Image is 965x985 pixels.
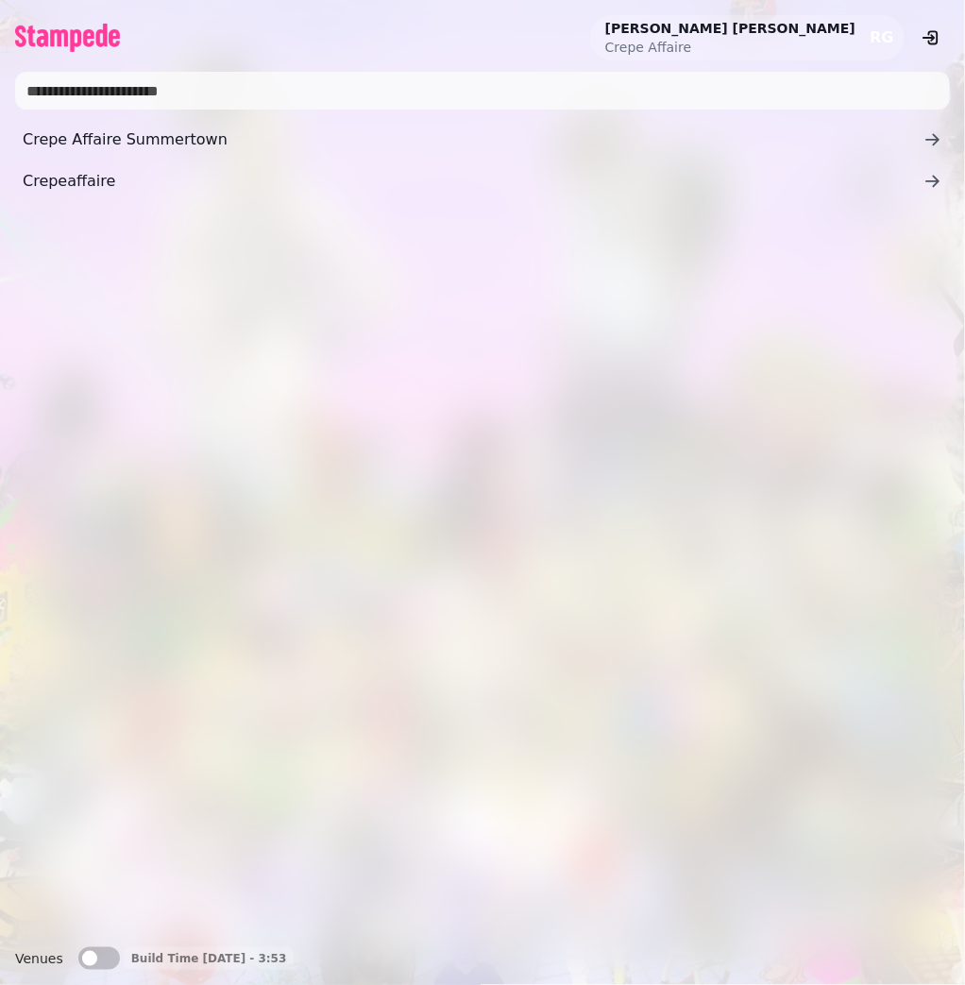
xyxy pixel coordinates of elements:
span: Crepe Affaire Summertown [23,128,923,151]
p: Crepe Affaire [605,38,855,57]
h2: [PERSON_NAME] [PERSON_NAME] [605,19,855,38]
button: logout [912,19,950,57]
a: Crepeaffaire [15,162,950,200]
p: Build Time [DATE] - 3:53 [131,951,287,966]
span: Crepeaffaire [23,170,923,193]
span: RG [870,30,893,45]
img: logo [15,24,120,52]
label: Venues [15,947,63,970]
a: Crepe Affaire Summertown [15,121,950,159]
